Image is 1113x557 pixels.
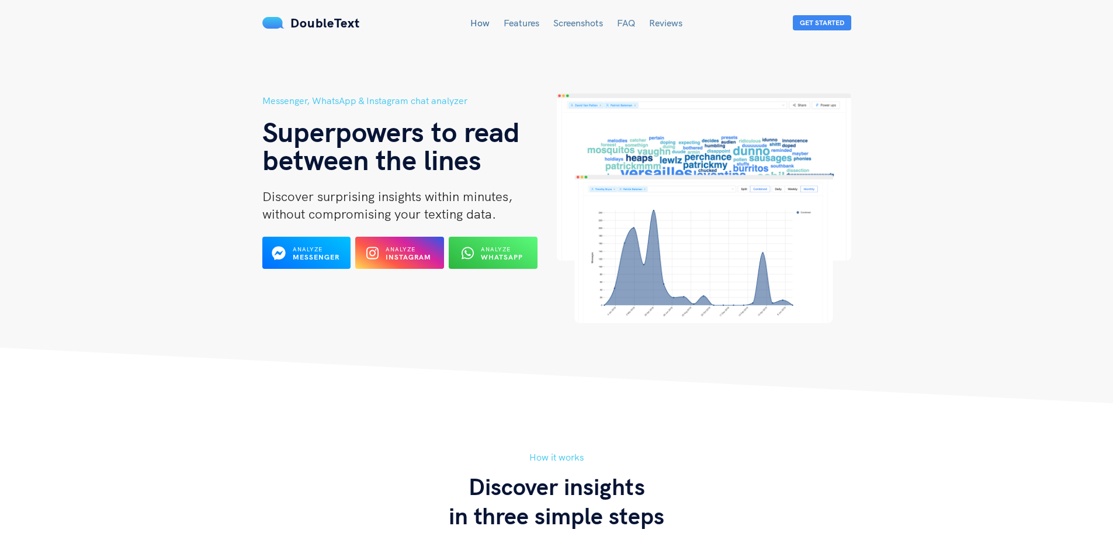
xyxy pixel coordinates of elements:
b: Messenger [293,252,339,261]
a: How [470,17,490,29]
a: DoubleText [262,15,360,31]
b: Instagram [386,252,431,261]
a: Analyze WhatsApp [449,252,538,262]
button: Analyze WhatsApp [449,237,538,269]
img: hero [557,94,851,323]
button: Analyze Messenger [262,237,351,269]
span: Analyze [386,245,415,253]
a: Analyze Messenger [262,252,351,262]
h5: Messenger, WhatsApp & Instagram chat analyzer [262,94,557,108]
a: Features [504,17,539,29]
button: Analyze Instagram [355,237,444,269]
span: without compromising your texting data. [262,206,496,222]
a: Analyze Instagram [355,252,444,262]
span: Superpowers to read [262,114,520,149]
h5: How it works [262,450,851,465]
span: Analyze [293,245,323,253]
b: WhatsApp [481,252,523,261]
a: Reviews [649,17,682,29]
span: DoubleText [290,15,360,31]
img: mS3x8y1f88AAAAABJRU5ErkJggg== [262,17,285,29]
span: Discover surprising insights within minutes, [262,188,512,205]
button: Get Started [793,15,851,30]
a: Screenshots [553,17,603,29]
a: FAQ [617,17,635,29]
span: between the lines [262,142,481,177]
h3: Discover insights in three simple steps [262,472,851,530]
span: Analyze [481,245,511,253]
